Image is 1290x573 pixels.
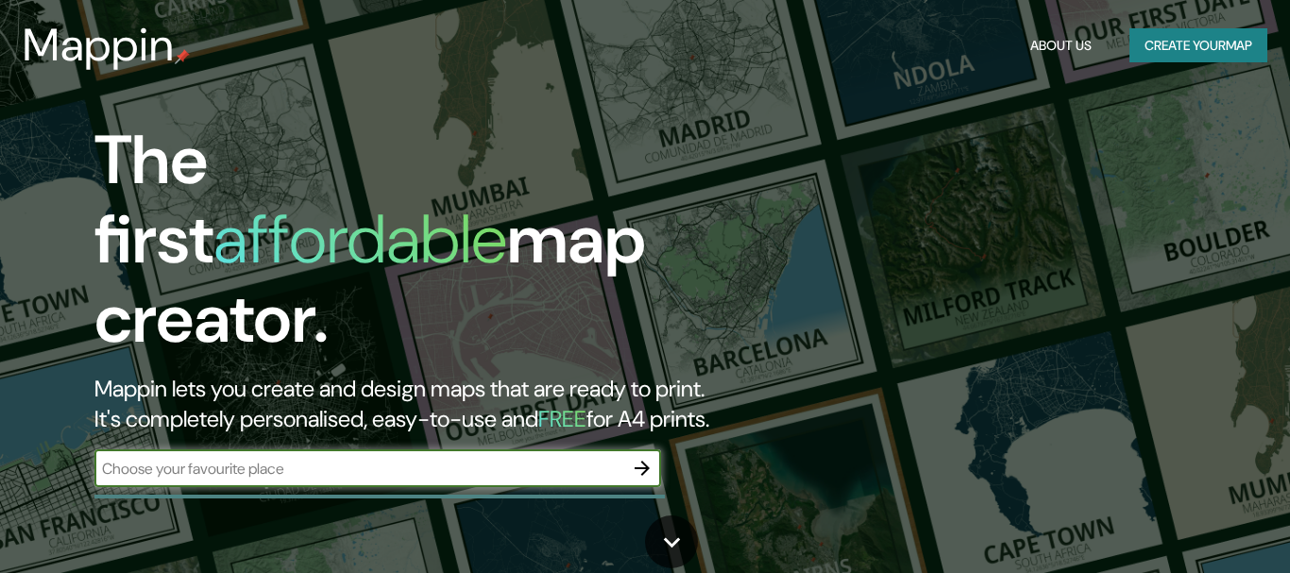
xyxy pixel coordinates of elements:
h2: Mappin lets you create and design maps that are ready to print. It's completely personalised, eas... [94,374,739,434]
button: Create yourmap [1129,28,1267,63]
img: mappin-pin [175,49,190,64]
h5: FREE [538,404,586,433]
h1: affordable [213,195,507,283]
input: Choose your favourite place [94,458,623,480]
button: About Us [1023,28,1099,63]
h1: The first map creator. [94,121,739,374]
h3: Mappin [23,19,175,72]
